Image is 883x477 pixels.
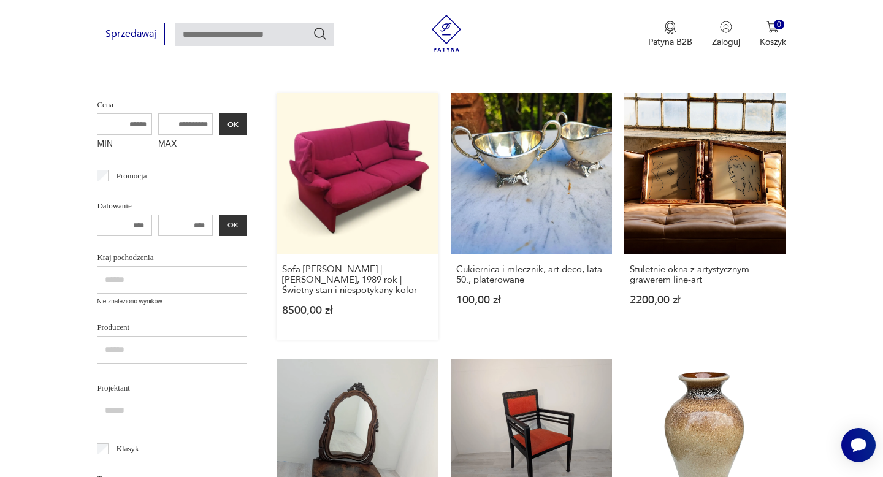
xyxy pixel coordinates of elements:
[648,21,692,48] button: Patyna B2B
[97,297,247,307] p: Nie znaleziono wyników
[760,21,786,48] button: 0Koszyk
[277,93,438,340] a: Sofa Cassina Portovenere | Vico Magistretti, 1989 rok | Świetny stan i niespotykany kolorSofa [PE...
[630,295,780,305] p: 2200,00 zł
[158,135,213,155] label: MAX
[117,442,139,456] p: Klasyk
[648,36,692,48] p: Patyna B2B
[774,20,784,30] div: 0
[712,21,740,48] button: Zaloguj
[766,21,779,33] img: Ikona koszyka
[117,169,147,183] p: Promocja
[648,21,692,48] a: Ikona medaluPatyna B2B
[97,31,165,39] a: Sprzedawaj
[97,381,247,395] p: Projektant
[219,113,247,135] button: OK
[97,321,247,334] p: Producent
[428,15,465,52] img: Patyna - sklep z meblami i dekoracjami vintage
[624,93,786,340] a: Stuletnie okna z artystycznym grawerem line-artStuletnie okna z artystycznym grawerem line-art220...
[97,251,247,264] p: Kraj pochodzenia
[760,36,786,48] p: Koszyk
[720,21,732,33] img: Ikonka użytkownika
[712,36,740,48] p: Zaloguj
[451,93,612,340] a: Cukiernica i mlecznik, art deco, lata 50., platerowaneCukiernica i mlecznik, art deco, lata 50., ...
[219,215,247,236] button: OK
[630,264,780,285] h3: Stuletnie okna z artystycznym grawerem line-art
[456,264,606,285] h3: Cukiernica i mlecznik, art deco, lata 50., platerowane
[97,199,247,213] p: Datowanie
[313,26,327,41] button: Szukaj
[456,295,606,305] p: 100,00 zł
[841,428,876,462] iframe: Smartsupp widget button
[282,264,432,296] h3: Sofa [PERSON_NAME] | [PERSON_NAME], 1989 rok | Świetny stan i niespotykany kolor
[97,135,152,155] label: MIN
[97,98,247,112] p: Cena
[97,23,165,45] button: Sprzedawaj
[664,21,676,34] img: Ikona medalu
[282,305,432,316] p: 8500,00 zł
